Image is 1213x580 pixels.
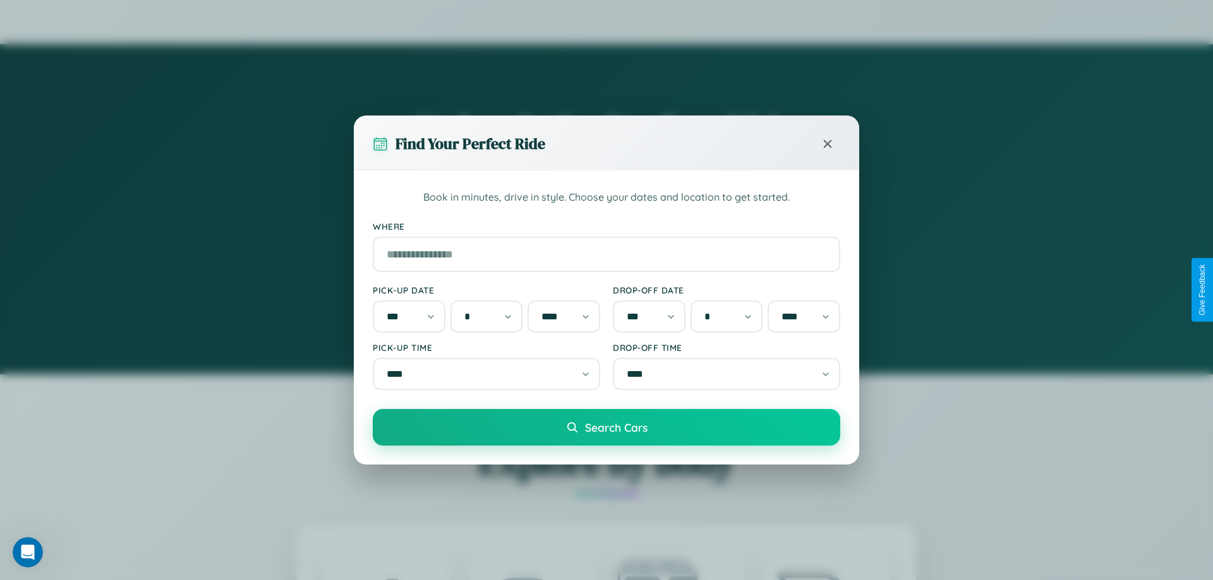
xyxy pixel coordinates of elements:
label: Drop-off Time [613,342,840,353]
h3: Find Your Perfect Ride [395,133,545,154]
label: Pick-up Date [373,285,600,295]
p: Book in minutes, drive in style. Choose your dates and location to get started. [373,189,840,206]
button: Search Cars [373,409,840,446]
label: Drop-off Date [613,285,840,295]
label: Pick-up Time [373,342,600,353]
span: Search Cars [585,420,648,434]
label: Where [373,221,840,232]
